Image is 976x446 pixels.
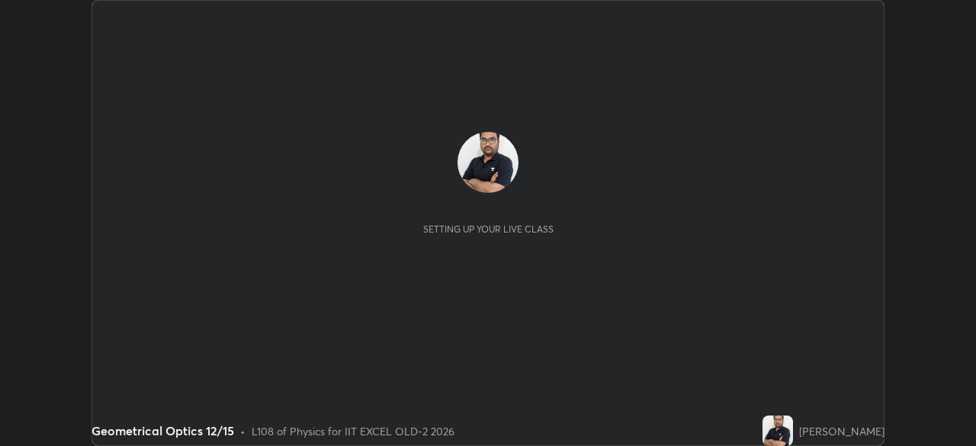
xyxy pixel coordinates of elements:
[423,223,554,235] div: Setting up your live class
[762,416,793,446] img: 11b4e2db86474ac3a43189734ae23d0e.jpg
[252,423,454,439] div: L108 of Physics for IIT EXCEL OLD-2 2026
[457,132,518,193] img: 11b4e2db86474ac3a43189734ae23d0e.jpg
[799,423,884,439] div: [PERSON_NAME]
[240,423,246,439] div: •
[91,422,234,440] div: Geometrical Optics 12/15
